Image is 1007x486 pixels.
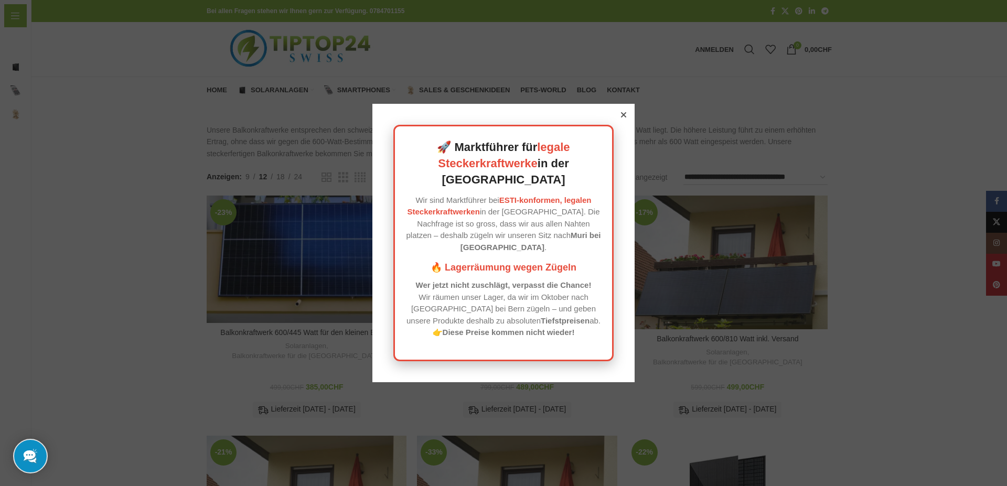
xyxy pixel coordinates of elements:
[416,280,592,289] strong: Wer jetzt nicht zuschlägt, verpasst die Chance!
[405,279,602,339] p: Wir räumen unser Lager, da wir im Oktober nach [GEOGRAPHIC_DATA] bei Bern zügeln – und geben unse...
[443,328,575,337] strong: Diese Preise kommen nicht wieder!
[405,261,602,274] h3: 🔥 Lagerräumung wegen Zügeln
[405,139,602,188] h2: 🚀 Marktführer für in der [GEOGRAPHIC_DATA]
[541,316,590,325] strong: Tiefstpreisen
[405,195,602,254] p: Wir sind Marktführer bei in der [GEOGRAPHIC_DATA]. Die Nachfrage ist so gross, dass wir aus allen...
[407,196,591,217] a: ESTI-konformen, legalen Steckerkraftwerken
[438,141,570,170] a: legale Steckerkraftwerke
